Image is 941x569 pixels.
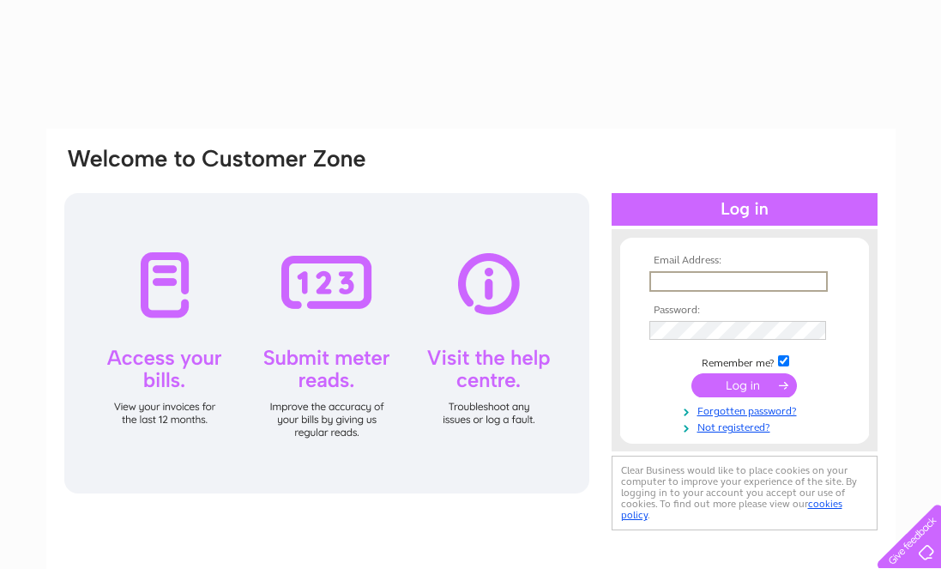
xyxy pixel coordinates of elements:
[691,373,797,397] input: Submit
[621,498,842,521] a: cookies policy
[649,402,844,418] a: Forgotten password?
[645,353,844,370] td: Remember me?
[612,456,878,530] div: Clear Business would like to place cookies on your computer to improve your experience of the sit...
[645,255,844,267] th: Email Address:
[649,418,844,434] a: Not registered?
[645,305,844,317] th: Password:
